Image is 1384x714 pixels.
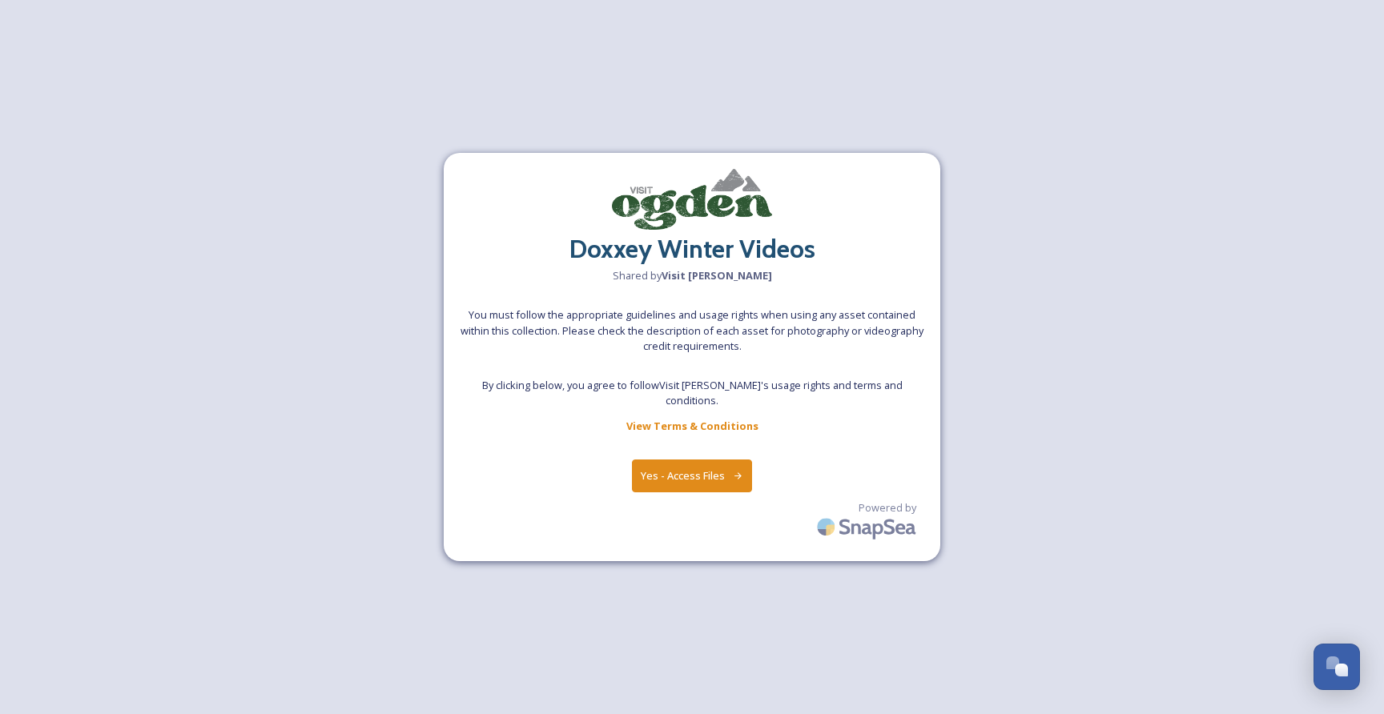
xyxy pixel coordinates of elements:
img: VO%20Logo%20Forest%20Distresed.png [612,169,772,231]
button: Open Chat [1314,644,1360,690]
img: SnapSea Logo [812,508,924,546]
h2: Doxxey Winter Videos [569,230,815,268]
span: Powered by [859,500,916,515]
span: Shared by [613,268,772,283]
a: View Terms & Conditions [626,416,758,435]
button: Yes - Access Files [632,459,752,492]
span: By clicking below, you agree to follow Visit [PERSON_NAME] 's usage rights and terms and conditions. [460,378,924,408]
strong: Visit [PERSON_NAME] [662,268,772,283]
strong: View Terms & Conditions [626,419,758,433]
span: You must follow the appropriate guidelines and usage rights when using any asset contained within... [460,307,924,354]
